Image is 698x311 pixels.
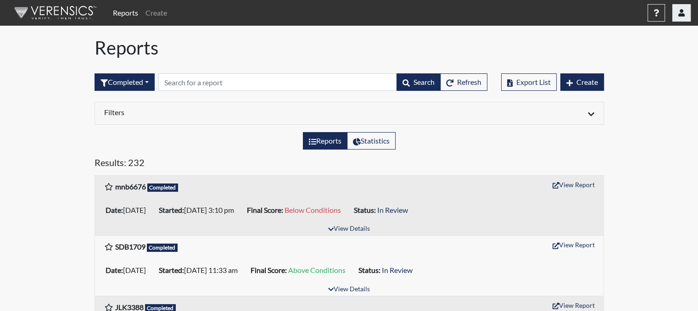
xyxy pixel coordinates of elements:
a: Create [142,4,171,22]
a: Reports [109,4,142,22]
span: Refresh [457,78,481,86]
h6: Filters [104,108,342,117]
b: Final Score: [247,205,283,214]
div: Click to expand/collapse filters [97,108,601,119]
label: View statistics about completed interviews [347,132,396,150]
span: In Review [382,266,413,274]
b: Date: [106,266,123,274]
span: In Review [377,205,408,214]
span: Search [413,78,435,86]
span: Completed [147,183,179,192]
b: Status: [358,266,380,274]
button: Completed [95,73,155,91]
b: Final Score: [251,266,287,274]
h1: Reports [95,37,604,59]
input: Search by Registration ID, Interview Number, or Investigation Name. [158,73,397,91]
li: [DATE] 3:10 pm [155,203,243,217]
span: Completed [147,244,178,252]
span: Above Conditions [288,266,346,274]
button: View Details [324,223,374,235]
li: [DATE] [102,263,155,278]
b: Date: [106,205,123,214]
b: Started: [159,266,184,274]
b: SDB1709 [115,242,145,251]
li: [DATE] [102,203,155,217]
button: Search [396,73,441,91]
b: mnb6676 [115,182,146,191]
li: [DATE] 11:33 am [155,263,247,278]
b: Started: [159,205,184,214]
span: Export List [516,78,551,86]
button: Export List [501,73,557,91]
b: Status: [354,205,376,214]
button: Refresh [440,73,487,91]
button: View Report [548,238,599,252]
div: Filter by interview status [95,73,155,91]
h5: Results: 232 [95,157,604,172]
button: Create [560,73,604,91]
span: Create [576,78,598,86]
span: Below Conditions [285,205,341,214]
label: View the list of reports [303,132,347,150]
button: View Report [548,178,599,192]
button: View Details [324,283,374,296]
